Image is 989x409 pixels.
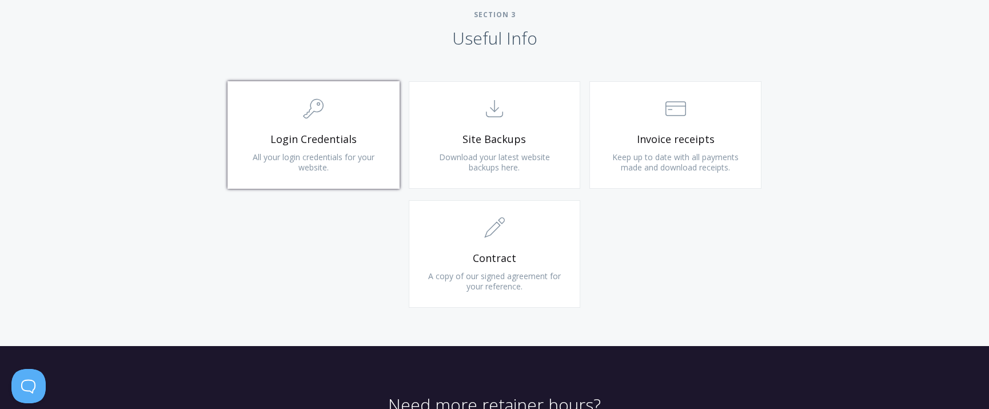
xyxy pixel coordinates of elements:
[612,152,739,173] span: Keep up to date with all payments made and download receipts.
[428,271,561,292] span: A copy of our signed agreement for your reference.
[439,152,550,173] span: Download your latest website backups here.
[426,133,563,146] span: Site Backups
[245,133,382,146] span: Login Credentials
[228,81,400,189] a: Login Credentials All your login credentials for your website.
[11,369,46,403] iframe: Toggle Customer Support
[589,81,761,189] a: Invoice receipts Keep up to date with all payments made and download receipts.
[409,81,581,189] a: Site Backups Download your latest website backups here.
[253,152,374,173] span: All your login credentials for your website.
[426,252,563,265] span: Contract
[607,133,744,146] span: Invoice receipts
[409,200,581,308] a: Contract A copy of our signed agreement for your reference.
